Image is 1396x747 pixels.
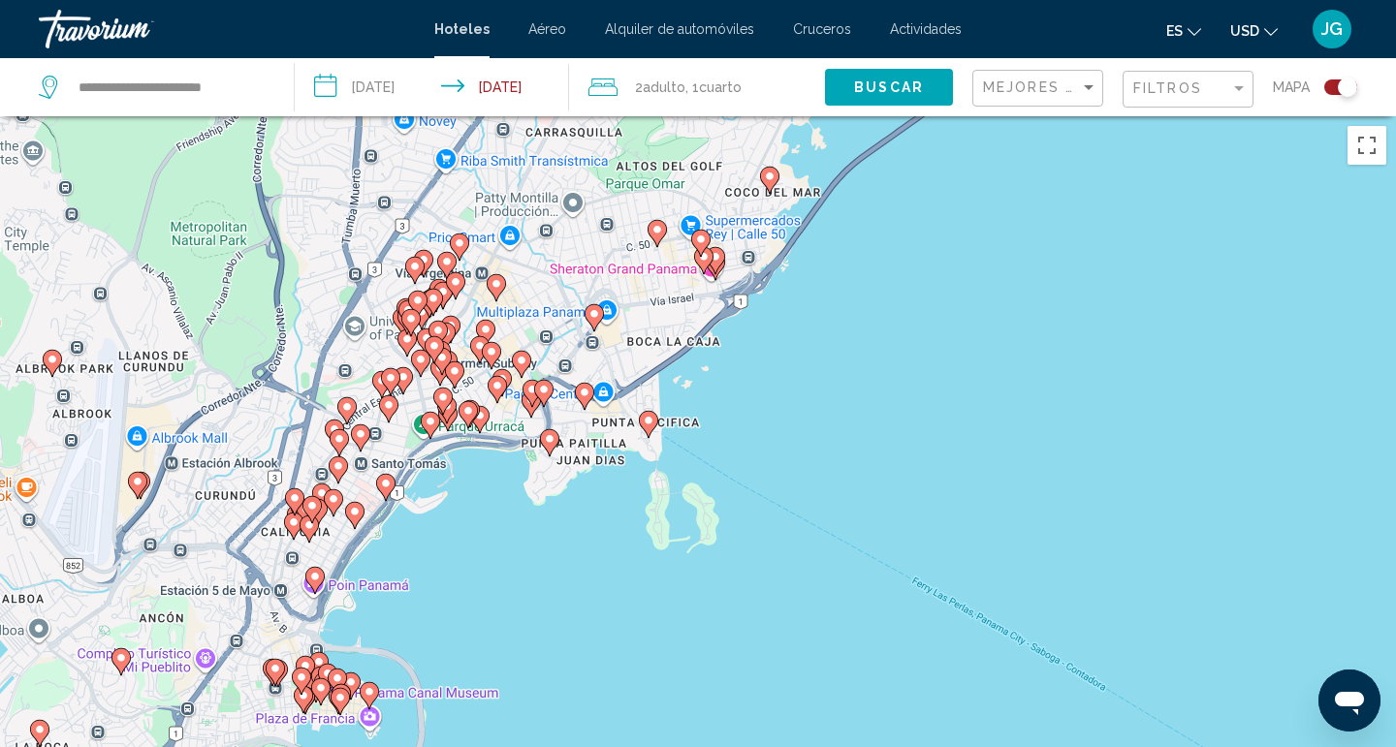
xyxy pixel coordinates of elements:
span: es [1166,23,1183,39]
a: Hoteles [434,21,490,37]
button: Toggle fullscreen view [1348,126,1386,165]
a: Aéreo [528,21,566,37]
button: Buscar [825,69,953,105]
a: Travorium [39,10,415,48]
button: Toggle map [1310,78,1357,96]
span: Mejores descuentos [983,79,1178,95]
a: Alquiler de automóviles [605,21,754,37]
span: , 1 [685,74,742,101]
button: Change language [1166,16,1201,45]
span: Filtros [1133,80,1202,96]
span: Cuarto [699,79,742,95]
button: Filter [1123,70,1253,109]
span: JG [1321,19,1343,39]
a: Cruceros [793,21,851,37]
button: Check-in date: Aug 28, 2025 Check-out date: Aug 31, 2025 [295,58,570,116]
mat-select: Sort by [983,80,1097,97]
span: USD [1230,23,1259,39]
a: Actividades [890,21,962,37]
button: User Menu [1307,9,1357,49]
span: Mapa [1273,74,1310,101]
button: Change currency [1230,16,1278,45]
iframe: Button to launch messaging window [1318,669,1380,731]
span: Adulto [643,79,685,95]
button: Travelers: 2 adults, 0 children [569,58,825,116]
span: 2 [635,74,685,101]
span: Buscar [854,80,924,96]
